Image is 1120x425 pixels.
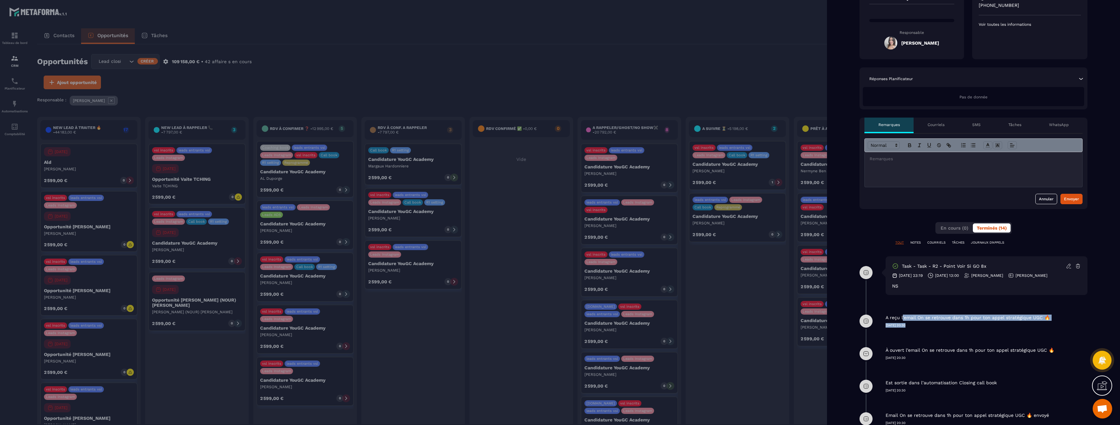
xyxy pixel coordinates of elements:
p: Email On se retrouve dans 1h pour ton appel stratégique UGC 🔥 envoyé [886,412,1049,418]
p: Courriels [928,122,945,127]
span: En cours (0) [941,225,968,231]
p: [DATE] 20:30 [886,356,1087,360]
p: À ouvert l’email On se retrouve dans 1h pour ton appel stratégique UGC 🔥 [886,347,1054,353]
p: Remarques [878,122,900,127]
p: Tâches [1008,122,1021,127]
p: TOUT [895,240,904,245]
div: NS [892,283,1081,289]
a: Ouvrir le chat [1093,399,1112,418]
button: Annuler [1035,194,1057,204]
h5: [PERSON_NAME] [901,40,939,46]
span: Pas de donnée [959,95,987,99]
button: Envoyer [1060,194,1083,204]
p: A reçu l’email On se retrouve dans 1h pour ton appel stratégique UGC 🔥 [886,315,1050,321]
p: TÂCHES [952,240,964,245]
p: [DATE] 13:00 [935,273,959,278]
p: NOTES [910,240,921,245]
p: task - task - R2 - Point voir si GO 8x [902,263,986,269]
p: [DATE] 20:30 [886,388,1087,393]
p: JOURNAUX D'APPELS [971,240,1004,245]
button: Terminés (14) [973,223,1011,233]
p: WhatsApp [1049,122,1069,127]
span: Terminés (14) [977,225,1007,231]
p: COURRIELS [927,240,945,245]
p: Est sortie dans l’automatisation Closing call book [886,380,997,386]
p: [DATE] 20:30 [886,323,1087,328]
p: [DATE] 23:19 [899,273,923,278]
div: Envoyer [1064,196,1079,202]
p: [PERSON_NAME] [971,273,1003,278]
button: En cours (0) [937,223,972,233]
p: SMS [972,122,981,127]
p: Réponses Planificateur [869,76,913,81]
p: [PERSON_NAME] [1015,273,1047,278]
